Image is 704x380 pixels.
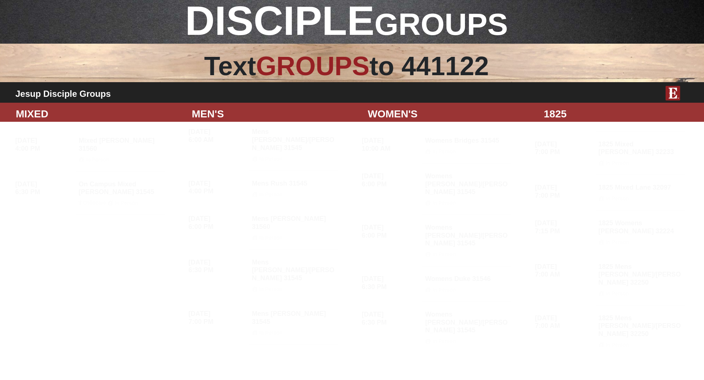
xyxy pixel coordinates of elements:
[15,89,111,99] b: Jesup Disciple Groups
[10,106,186,122] div: MIXED
[252,215,335,241] h4: Mens [PERSON_NAME] 31560
[535,314,593,330] h4: [DATE] 7:00 AM
[535,263,593,279] h4: [DATE] 7:00 AM
[362,224,420,240] h4: [DATE] 6:00 PM
[256,51,369,81] span: GROUPS
[606,196,629,201] strong: In Person
[432,251,456,257] strong: In Person
[432,287,456,293] strong: In Person
[259,191,283,197] strong: In Person
[82,200,106,206] strong: Childcare
[432,200,456,206] strong: In Person
[15,180,74,196] h4: [DATE] 6:30 PM
[188,310,247,326] h4: [DATE] 7:00 PM
[252,180,335,198] h4: Mens Rush 31545
[78,180,162,206] h4: On Campus Mixed [PERSON_NAME] 31545
[186,106,362,122] div: MEN'S
[535,219,593,235] h4: [DATE] 7:15 PM
[665,86,680,101] img: E-icon-fireweed-White-TM.png
[425,311,509,344] h4: Womens [PERSON_NAME]/[PERSON_NAME] 31545
[606,291,629,296] strong: In Person
[598,314,682,348] h4: 1825 Mens [PERSON_NAME]/[PERSON_NAME] 32250
[188,259,247,274] h4: [DATE] 6:30 PM
[362,275,420,291] h4: [DATE] 6:30 PM
[606,239,629,245] strong: In Person
[259,286,283,292] strong: In Person
[598,184,682,202] h4: 1825 Mixed Lane 32097
[606,342,629,348] strong: In Person
[362,311,420,326] h4: [DATE] 6:30 PM
[425,275,509,293] h4: Womens Duke 31546
[252,310,335,336] h4: Mens [PERSON_NAME] 31545
[425,224,509,257] h4: Womens [PERSON_NAME]/[PERSON_NAME] 31545
[115,200,138,206] strong: In Person
[432,338,456,344] strong: In Person
[598,219,682,245] h4: 1825 Womens [PERSON_NAME] 32224
[252,259,335,292] h4: Mens [PERSON_NAME]/[PERSON_NAME] 31545
[598,263,682,297] h4: 1825 Mens [PERSON_NAME]/[PERSON_NAME] 32250
[188,180,247,196] h4: [DATE] 4:00 PM
[374,7,508,41] span: GROUPS
[259,330,283,336] strong: In Person
[362,106,538,122] div: WOMEN'S
[425,172,509,206] h4: Womens [PERSON_NAME]/[PERSON_NAME] 31545
[535,184,593,200] h4: [DATE] 7:00 PM
[188,215,247,231] h4: [DATE] 6:00 PM
[259,235,283,241] strong: In Person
